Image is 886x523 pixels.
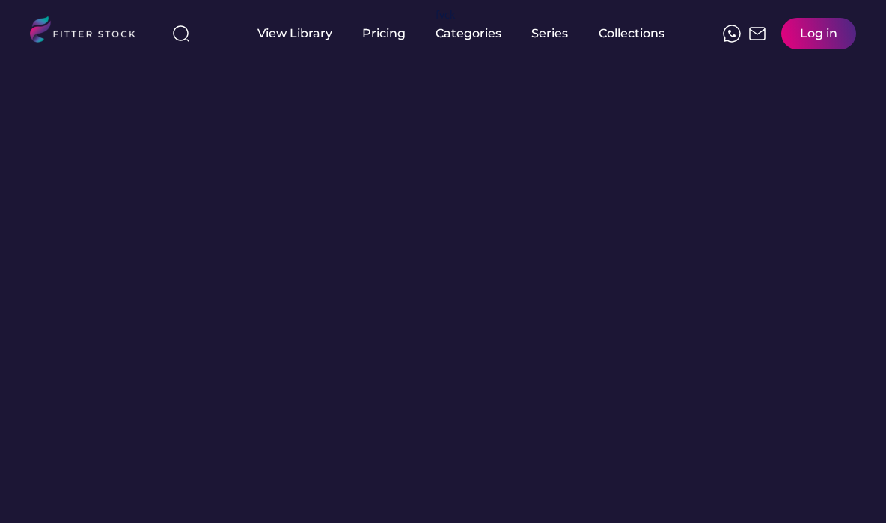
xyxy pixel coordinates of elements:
div: Collections [599,25,664,42]
img: search-normal%203.svg [172,25,190,43]
div: View Library [257,25,332,42]
img: LOGO.svg [30,16,148,47]
img: meteor-icons_whatsapp%20%281%29.svg [723,25,741,43]
div: Categories [436,25,501,42]
div: fvck [436,7,455,22]
div: Log in [800,25,837,42]
img: Frame%2051.svg [748,25,766,43]
div: Series [531,25,569,42]
div: Pricing [362,25,406,42]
